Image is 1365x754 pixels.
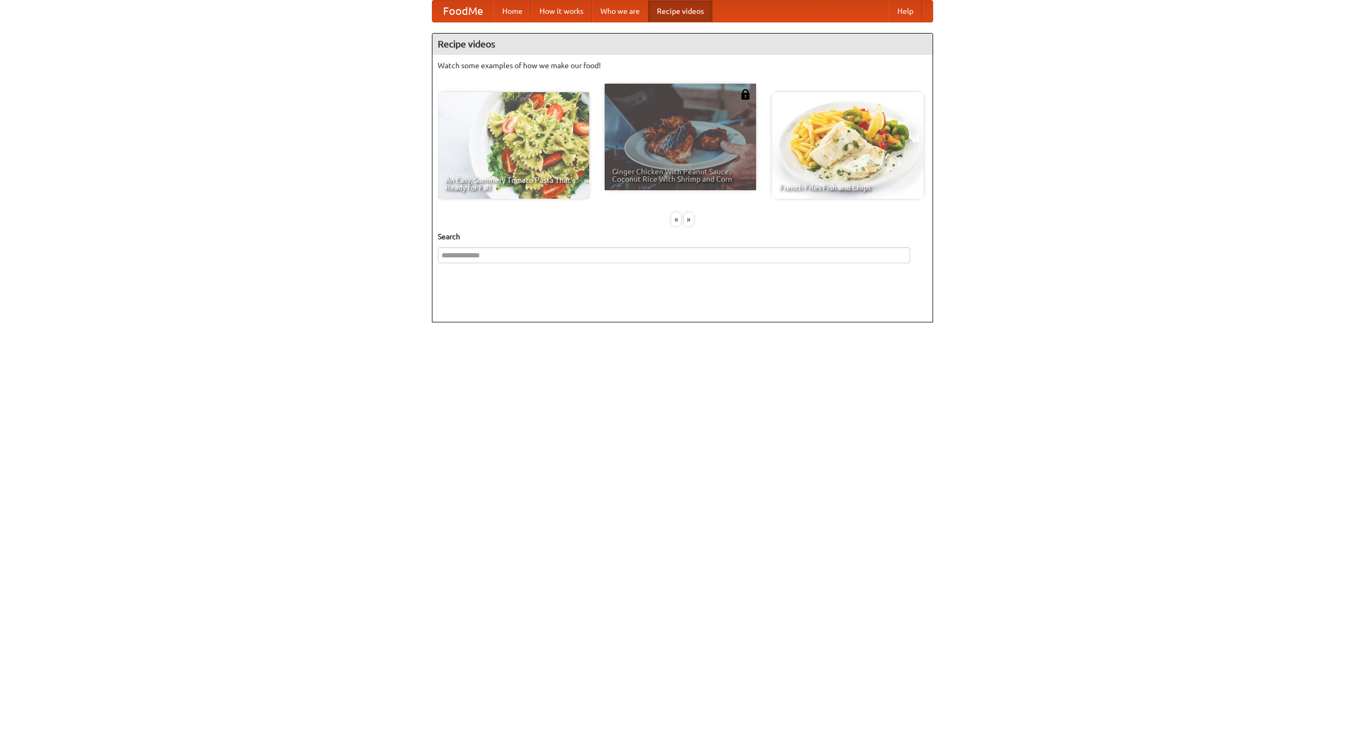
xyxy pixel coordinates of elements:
[438,92,589,199] a: An Easy, Summery Tomato Pasta That's Ready for Fall
[494,1,531,22] a: Home
[531,1,592,22] a: How it works
[889,1,922,22] a: Help
[780,184,916,191] span: French Fries Fish and Chips
[438,60,927,71] p: Watch some examples of how we make our food!
[432,1,494,22] a: FoodMe
[740,89,751,100] img: 483408.png
[438,231,927,242] h5: Search
[684,213,694,226] div: »
[592,1,648,22] a: Who we are
[648,1,712,22] a: Recipe videos
[772,92,924,199] a: French Fries Fish and Chips
[671,213,681,226] div: «
[445,176,582,191] span: An Easy, Summery Tomato Pasta That's Ready for Fall
[432,34,933,55] h4: Recipe videos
